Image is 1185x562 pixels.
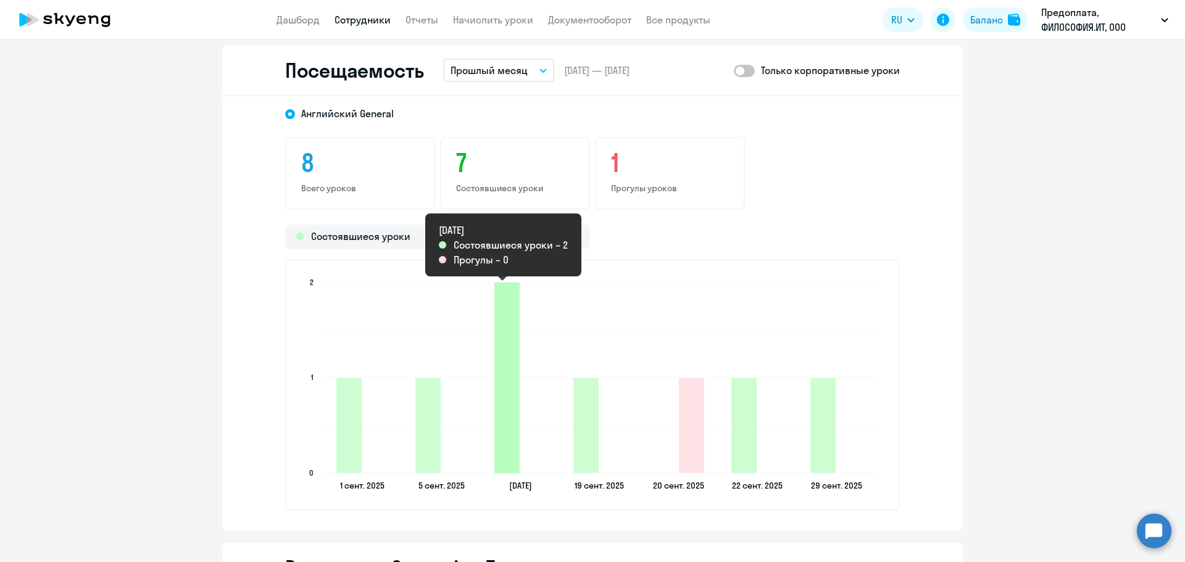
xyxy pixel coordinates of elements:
p: Только корпоративные уроки [761,63,900,78]
button: Предоплата, ФИЛОСОФИЯ.ИТ, ООО [1035,5,1175,35]
a: Сотрудники [335,14,391,26]
a: Документооборот [548,14,631,26]
text: 2 [310,278,314,287]
text: 1 сент. 2025 [340,480,385,491]
p: Всего уроков [301,183,419,194]
h3: 8 [301,148,419,178]
path: 2025-09-14T21:00:00.000Z Состоявшиеся уроки 2 [494,283,520,473]
p: Состоявшиеся уроки [456,183,574,194]
text: 5 сент. 2025 [418,480,465,491]
text: 29 сент. 2025 [811,480,862,491]
h3: 7 [456,148,574,178]
a: Дашборд [276,14,320,26]
text: [DATE] [509,480,532,491]
a: Все продукты [646,14,710,26]
text: 22 сент. 2025 [732,480,783,491]
h3: 1 [611,148,729,178]
text: 1 [311,373,314,382]
path: 2025-09-21T21:00:00.000Z Состоявшиеся уроки 1 [731,378,757,473]
path: 2025-08-31T21:00:00.000Z Состоявшиеся уроки 1 [336,378,362,473]
text: 19 сент. 2025 [575,480,624,491]
path: 2025-09-28T21:00:00.000Z Состоявшиеся уроки 1 [810,378,836,473]
div: Состоявшиеся уроки [285,225,435,249]
span: RU [891,12,902,27]
path: 2025-09-19T21:00:00.000Z Прогулы 1 [679,378,704,473]
a: Начислить уроки [453,14,533,26]
h2: Посещаемость [285,58,423,83]
button: RU [883,7,923,32]
p: Прогулы уроков [611,183,729,194]
button: Прошлый месяц [443,59,554,82]
p: Прошлый месяц [451,63,528,78]
text: 0 [309,468,314,477]
div: Прогулы [440,225,590,249]
img: balance [1008,14,1020,26]
p: Предоплата, ФИЛОСОФИЯ.ИТ, ООО [1041,5,1156,35]
a: Отчеты [405,14,438,26]
path: 2025-09-04T21:00:00.000Z Состоявшиеся уроки 1 [415,378,441,473]
path: 2025-09-18T21:00:00.000Z Состоявшиеся уроки 1 [573,378,599,473]
text: 20 сент. 2025 [653,480,704,491]
button: Балансbalance [963,7,1028,32]
div: Баланс [970,12,1003,27]
span: Английский General [301,107,394,120]
span: [DATE] — [DATE] [564,64,630,77]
